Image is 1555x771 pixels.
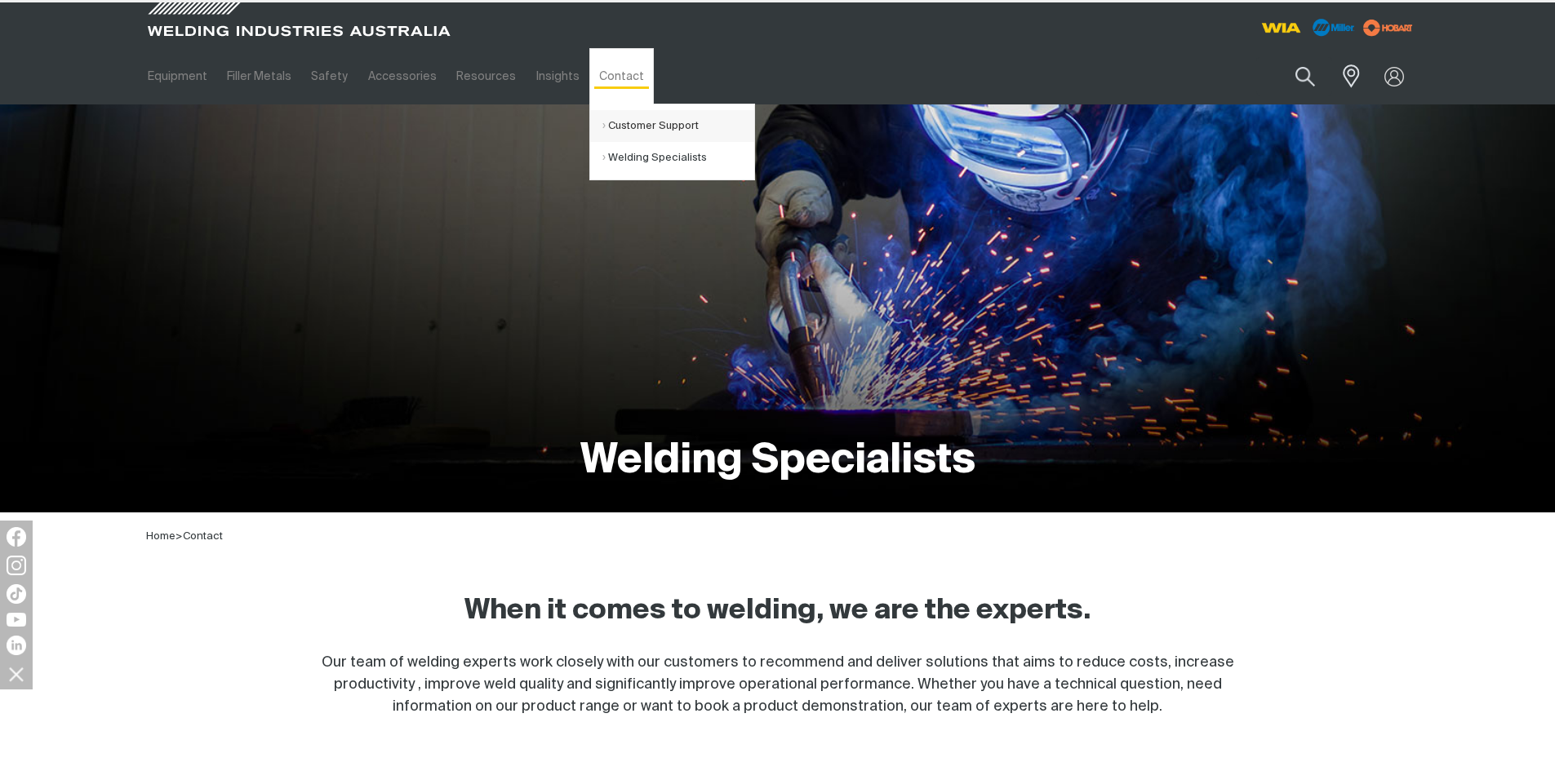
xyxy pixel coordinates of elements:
[7,556,26,575] img: Instagram
[217,48,301,104] a: Filler Metals
[1256,57,1332,95] input: Product name or item number...
[7,527,26,547] img: Facebook
[7,636,26,655] img: LinkedIn
[138,48,217,104] a: Equipment
[580,435,975,488] h1: Welding Specialists
[7,584,26,604] img: TikTok
[451,593,1104,629] h2: When it comes to welding, we are the experts.
[2,660,30,688] img: hide socials
[322,655,1234,714] span: Our team of welding experts work closely with our customers to recommend and deliver solutions th...
[301,48,358,104] a: Safety
[447,48,526,104] a: Resources
[7,613,26,627] img: YouTube
[138,48,1098,104] nav: Main
[175,531,183,542] span: >
[589,48,654,104] a: Contact
[146,531,175,542] a: Home
[358,48,447,104] a: Accessories
[526,48,589,104] a: Insights
[1358,16,1418,40] img: miller
[602,142,754,174] a: Welding Specialists
[183,531,223,542] a: Contact
[1277,57,1333,95] button: Search products
[602,110,754,142] a: Customer Support
[589,104,755,180] ul: Contact Submenu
